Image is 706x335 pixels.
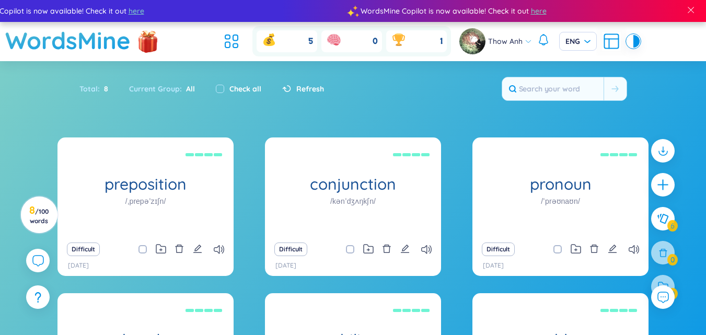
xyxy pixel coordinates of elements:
span: edit [608,244,617,253]
div: Total : [79,78,119,100]
button: edit [608,242,617,257]
span: Thow Anh [488,36,523,47]
button: Difficult [274,242,307,256]
span: delete [382,244,391,253]
h1: pronoun [472,175,649,193]
span: 5 [308,36,313,47]
p: [DATE] [68,261,89,271]
span: edit [193,244,202,253]
h1: conjunction [265,175,441,193]
p: [DATE] [483,261,504,271]
span: here [127,5,143,17]
img: flashSalesIcon.a7f4f837.png [137,25,158,56]
button: edit [193,242,202,257]
h1: /ˈprəʊnaʊn/ [541,195,580,207]
span: delete [589,244,599,253]
span: 8 [100,83,108,95]
button: delete [382,242,391,257]
h1: /kənˈdʒʌŋkʃn/ [330,195,376,207]
span: delete [175,244,184,253]
h3: 8 [27,206,51,225]
span: edit [400,244,410,253]
span: ENG [565,36,591,47]
button: edit [400,242,410,257]
button: delete [589,242,599,257]
div: Current Group : [119,78,205,100]
span: All [182,84,195,94]
p: [DATE] [275,261,296,271]
span: / 100 words [30,207,49,225]
h1: preposition [57,175,234,193]
label: Check all [229,83,261,95]
input: Search your word [502,77,604,100]
h1: /ˌprepəˈzɪʃn/ [125,195,166,207]
span: Refresh [296,83,324,95]
img: avatar [459,28,485,54]
a: avatar [459,28,488,54]
button: delete [175,242,184,257]
span: plus [656,178,669,191]
button: Difficult [67,242,100,256]
span: here [529,5,545,17]
a: WordsMine [5,22,131,59]
span: 1 [440,36,443,47]
button: Difficult [482,242,515,256]
span: 0 [373,36,378,47]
